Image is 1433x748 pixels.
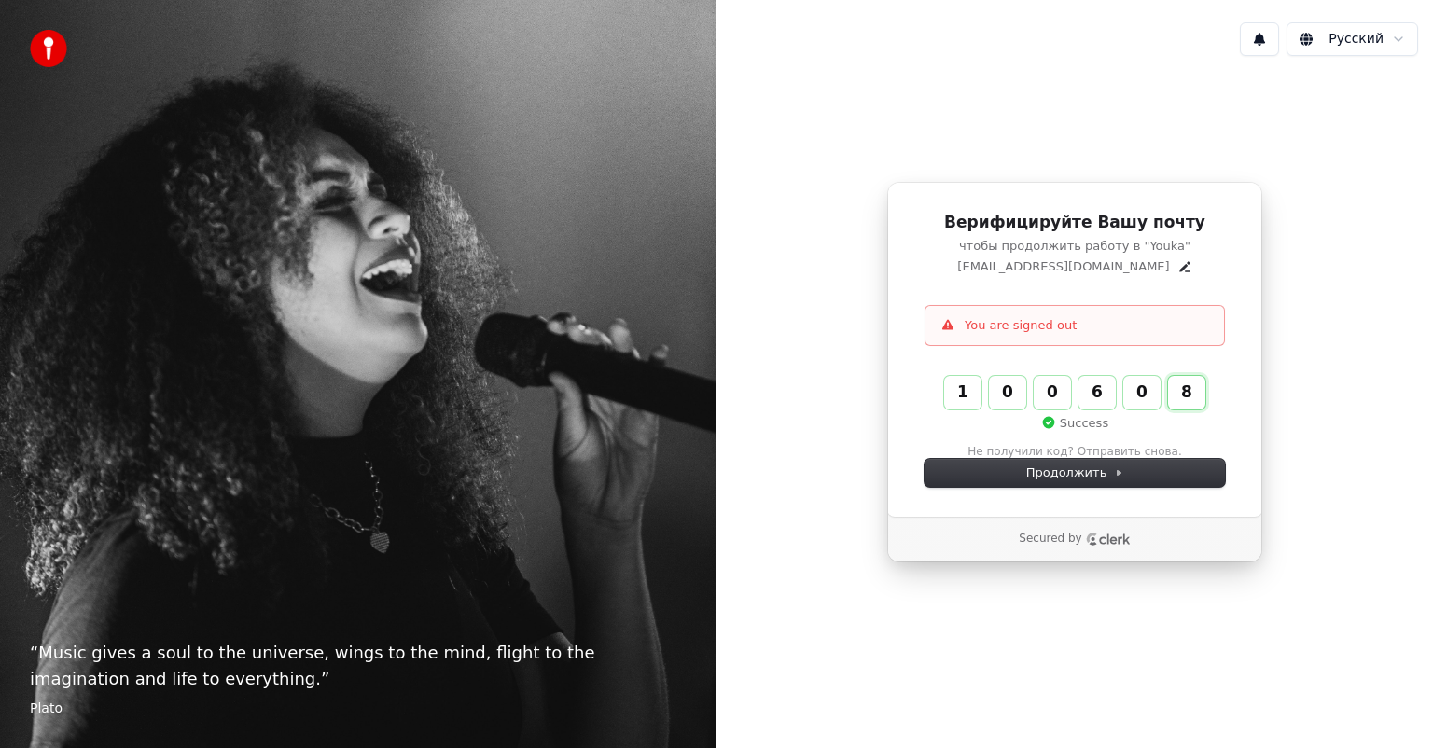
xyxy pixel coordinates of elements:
button: Продолжить [925,459,1225,487]
input: Enter verification code [944,376,1243,409]
p: [EMAIL_ADDRESS][DOMAIN_NAME] [957,258,1169,275]
p: Secured by [1019,532,1081,547]
p: “ Music gives a soul to the universe, wings to the mind, flight to the imagination and life to ev... [30,640,687,692]
p: You are signed out [965,317,1077,334]
p: Success [1041,415,1108,432]
h1: Верифицируйте Вашу почту [925,212,1225,234]
img: youka [30,30,67,67]
button: Edit [1177,259,1192,274]
footer: Plato [30,700,687,718]
span: Продолжить [1026,464,1124,481]
a: Clerk logo [1086,533,1131,546]
p: чтобы продолжить работу в "Youka" [925,238,1225,255]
